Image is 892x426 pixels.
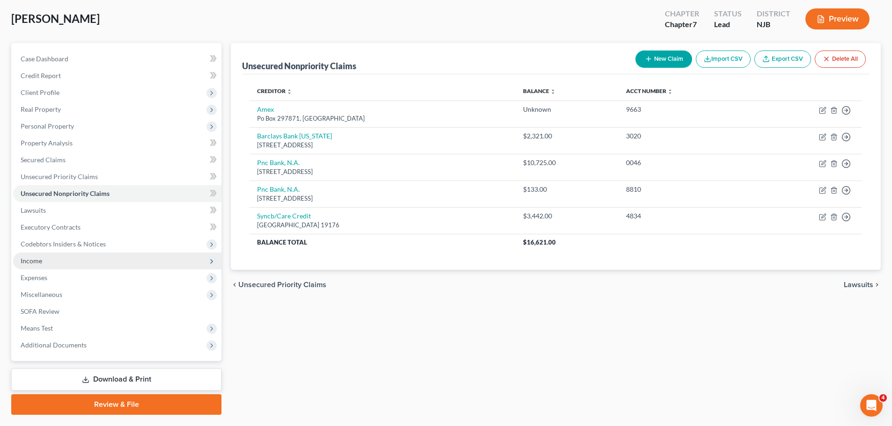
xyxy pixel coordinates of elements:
span: Additional Documents [21,341,87,349]
a: Property Analysis [13,135,221,152]
span: 4 [879,394,887,402]
span: Lawsuits [21,206,46,214]
div: Chapter [665,19,699,30]
div: $133.00 [523,185,612,194]
i: unfold_more [287,89,292,94]
button: chevron_left Unsecured Priority Claims [231,281,326,289]
div: NJB [757,19,790,30]
button: Import CSV [696,51,751,68]
div: [STREET_ADDRESS] [257,141,508,150]
a: Syncb/Care Credit [257,212,311,220]
a: Balance unfold_more [523,87,556,94]
a: Lawsuits [13,202,221,219]
div: 8810 [626,185,745,194]
button: New Claim [635,51,692,68]
span: SOFA Review [21,307,59,315]
span: Unsecured Priority Claims [21,173,98,181]
span: Property Analysis [21,139,73,147]
span: [PERSON_NAME] [11,12,100,25]
span: Miscellaneous [21,290,62,298]
i: chevron_right [873,281,881,289]
span: Real Property [21,105,61,113]
a: Pnc Bank, N.A. [257,185,300,193]
a: Barclays Bank [US_STATE] [257,132,332,140]
span: Secured Claims [21,156,66,164]
div: 3020 [626,131,745,141]
span: Means Test [21,324,53,332]
div: 0046 [626,158,745,167]
a: Unsecured Nonpriority Claims [13,185,221,202]
a: SOFA Review [13,303,221,320]
div: District [757,8,790,19]
span: Lawsuits [844,281,873,289]
button: Delete All [815,51,866,68]
span: $16,621.00 [523,238,556,246]
button: Lawsuits chevron_right [844,281,881,289]
span: Unsecured Priority Claims [238,281,326,289]
span: Codebtors Insiders & Notices [21,240,106,248]
div: $2,321.00 [523,131,612,141]
div: 4834 [626,211,745,221]
a: Unsecured Priority Claims [13,168,221,185]
button: Preview [805,8,870,29]
th: Balance Total [250,234,515,251]
a: Credit Report [13,67,221,84]
span: Client Profile [21,88,59,96]
a: Secured Claims [13,152,221,168]
a: Download & Print [11,368,221,390]
div: [GEOGRAPHIC_DATA] 19176 [257,221,508,230]
a: Amex [257,105,274,113]
span: Personal Property [21,122,74,130]
div: [STREET_ADDRESS] [257,167,508,176]
span: Credit Report [21,72,61,79]
div: [STREET_ADDRESS] [257,194,508,203]
a: Creditor unfold_more [257,87,292,94]
a: Export CSV [754,51,811,68]
div: Unsecured Nonpriority Claims [242,60,356,72]
a: Review & File [11,394,221,415]
iframe: Intercom live chat [860,394,883,417]
a: Executory Contracts [13,219,221,236]
div: Status [714,8,742,19]
span: Unsecured Nonpriority Claims [21,189,110,197]
a: Pnc Bank, N.A. [257,159,300,166]
i: unfold_more [667,89,673,94]
span: Executory Contracts [21,223,81,231]
div: Po Box 297871, [GEOGRAPHIC_DATA] [257,114,508,123]
div: Chapter [665,8,699,19]
i: unfold_more [550,89,556,94]
a: Case Dashboard [13,51,221,67]
div: Lead [714,19,742,30]
a: Acct Number unfold_more [626,87,673,94]
i: chevron_left [231,281,238,289]
span: 7 [693,20,697,29]
span: Case Dashboard [21,55,68,63]
span: Expenses [21,274,47,282]
div: $10,725.00 [523,158,612,167]
div: 9663 [626,105,745,114]
div: $3,442.00 [523,211,612,221]
span: Income [21,257,42,265]
div: Unknown [523,105,612,114]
